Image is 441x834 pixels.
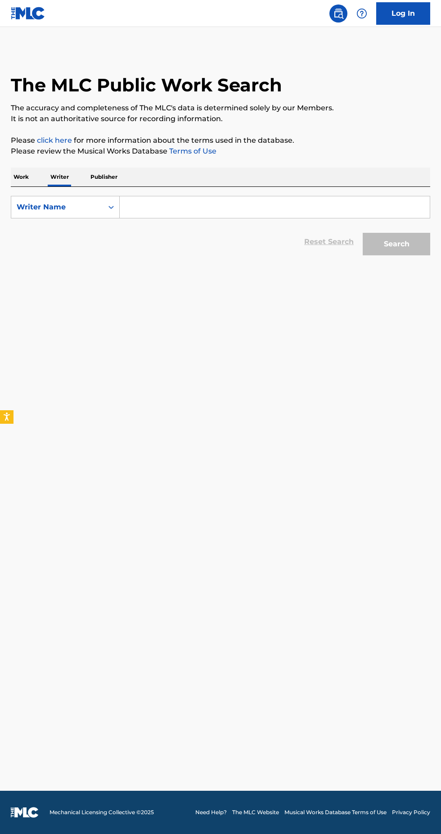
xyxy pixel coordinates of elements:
[356,8,367,19] img: help
[17,202,98,213] div: Writer Name
[11,146,430,157] p: Please review the Musical Works Database
[11,135,430,146] p: Please for more information about the terms used in the database.
[37,136,72,145] a: click here
[49,808,154,816] span: Mechanical Licensing Collective © 2025
[329,5,347,23] a: Public Search
[392,808,430,816] a: Privacy Policy
[195,808,227,816] a: Need Help?
[396,791,441,834] iframe: Chat Widget
[167,147,216,155] a: Terms of Use
[376,2,430,25] a: Log In
[11,7,45,20] img: MLC Logo
[333,8,344,19] img: search
[11,113,430,124] p: It is not an authoritative source for recording information.
[11,807,39,818] img: logo
[11,196,430,260] form: Search Form
[88,168,120,186] p: Publisher
[284,808,387,816] a: Musical Works Database Terms of Use
[11,168,31,186] p: Work
[11,103,430,113] p: The accuracy and completeness of The MLC's data is determined solely by our Members.
[11,74,282,96] h1: The MLC Public Work Search
[232,808,279,816] a: The MLC Website
[48,168,72,186] p: Writer
[353,5,371,23] div: Help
